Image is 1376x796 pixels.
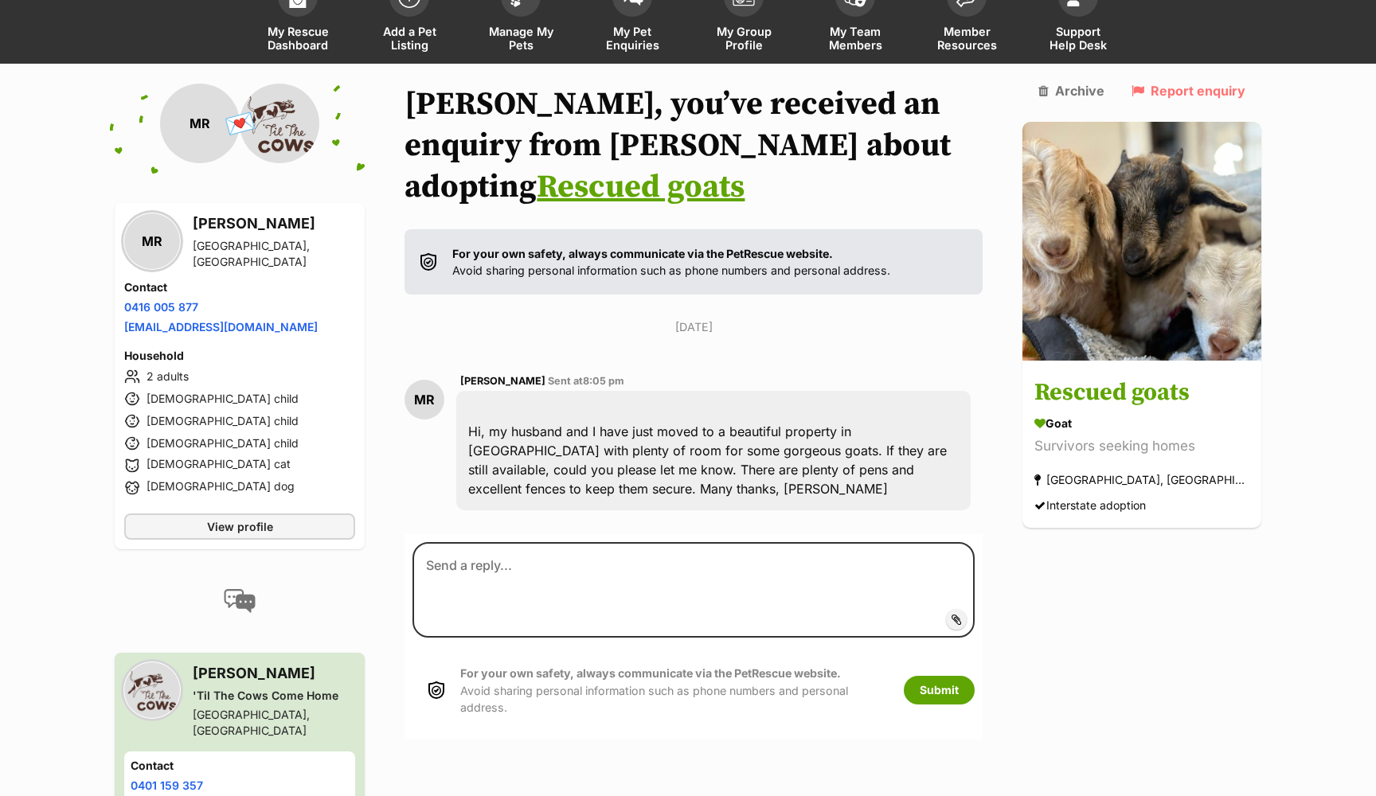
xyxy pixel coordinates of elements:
p: Avoid sharing personal information such as phone numbers and personal address. [452,245,890,279]
div: [GEOGRAPHIC_DATA], [GEOGRAPHIC_DATA] [193,707,355,739]
div: 'Til The Cows Come Home [193,688,355,704]
a: 0401 159 357 [131,778,203,792]
span: Sent at [548,375,624,387]
a: [EMAIL_ADDRESS][DOMAIN_NAME] [124,320,318,334]
div: Survivors seeking homes [1034,436,1249,458]
li: [DEMOGRAPHIC_DATA] child [124,389,355,408]
a: View profile [124,513,355,540]
span: My Team Members [819,25,891,52]
span: 8:05 pm [583,375,624,387]
span: Member Resources [931,25,1003,52]
h4: Contact [124,279,355,295]
button: Submit [904,676,975,704]
img: conversation-icon-4a6f8262b818ee0b60e3300018af0b2d0b884aa5de6e9bcb8d3d4eeb1a70a7c4.svg [224,589,256,613]
li: 2 adults [124,367,355,386]
li: [DEMOGRAPHIC_DATA] dog [124,478,355,497]
div: MR [160,84,240,163]
img: 'Til The Cows Come Home profile pic [240,84,319,163]
span: Add a Pet Listing [373,25,445,52]
strong: For your own safety, always communicate via the PetRescue website. [452,247,833,260]
h3: Rescued goats [1034,376,1249,412]
h1: [PERSON_NAME], you’ve received an enquiry from [PERSON_NAME] about adopting [405,84,983,208]
img: Rescued goats [1022,122,1261,361]
span: 💌 [222,107,258,141]
div: MR [124,213,180,269]
p: [DATE] [405,318,983,335]
div: [GEOGRAPHIC_DATA], [GEOGRAPHIC_DATA] [1034,470,1249,491]
div: [GEOGRAPHIC_DATA], [GEOGRAPHIC_DATA] [193,238,355,270]
h4: Contact [131,758,349,774]
div: Hi, my husband and I have just moved to a beautiful property in [GEOGRAPHIC_DATA] with plenty of ... [456,391,971,510]
a: Report enquiry [1132,84,1245,98]
a: Archive [1038,84,1104,98]
span: Support Help Desk [1042,25,1114,52]
span: Manage My Pets [485,25,557,52]
li: [DEMOGRAPHIC_DATA] child [124,412,355,431]
li: [DEMOGRAPHIC_DATA] cat [124,456,355,475]
h3: [PERSON_NAME] [193,662,355,685]
div: MR [405,380,444,419]
div: Interstate adoption [1034,495,1146,517]
img: 'Til The Cows Come Home profile pic [124,662,180,718]
a: 0416 005 877 [124,300,198,314]
div: Goat [1034,416,1249,432]
li: [DEMOGRAPHIC_DATA] child [124,434,355,453]
a: Rescued goats [537,167,745,207]
p: Avoid sharing personal information such as phone numbers and personal address. [460,665,888,716]
a: Rescued goats Goat Survivors seeking homes [GEOGRAPHIC_DATA], [GEOGRAPHIC_DATA] Interstate adoption [1022,364,1261,529]
h3: [PERSON_NAME] [193,213,355,235]
span: My Pet Enquiries [596,25,668,52]
span: [PERSON_NAME] [460,375,545,387]
strong: For your own safety, always communicate via the PetRescue website. [460,666,841,680]
span: View profile [207,518,273,535]
span: My Group Profile [708,25,780,52]
h4: Household [124,348,355,364]
span: My Rescue Dashboard [262,25,334,52]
